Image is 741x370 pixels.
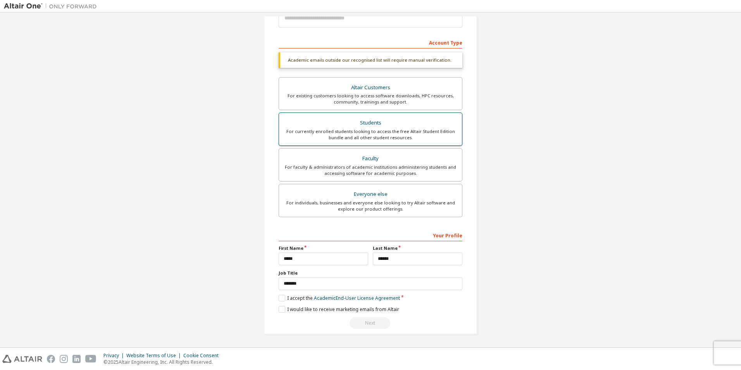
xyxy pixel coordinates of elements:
div: Everyone else [284,189,457,200]
label: Last Name [373,245,462,251]
img: instagram.svg [60,355,68,363]
label: Job Title [279,270,462,276]
div: Students [284,118,457,128]
div: Altair Customers [284,82,457,93]
div: For faculty & administrators of academic institutions administering students and accessing softwa... [284,164,457,176]
div: Faculty [284,153,457,164]
div: For individuals, businesses and everyone else looking to try Altair software and explore our prod... [284,200,457,212]
div: For currently enrolled students looking to access the free Altair Student Edition bundle and all ... [284,128,457,141]
div: Website Terms of Use [126,353,183,359]
div: Your Profile [279,229,462,241]
img: youtube.svg [85,355,97,363]
div: Academic emails outside our recognised list will require manual verification. [279,52,462,68]
div: Provide a valid email to continue [279,317,462,329]
label: First Name [279,245,368,251]
div: Privacy [103,353,126,359]
div: For existing customers looking to access software downloads, HPC resources, community, trainings ... [284,93,457,105]
div: Account Type [279,36,462,48]
label: I accept the [279,295,400,301]
img: Altair One [4,2,101,10]
label: I would like to receive marketing emails from Altair [279,306,399,313]
div: Cookie Consent [183,353,223,359]
img: altair_logo.svg [2,355,42,363]
img: facebook.svg [47,355,55,363]
p: © 2025 Altair Engineering, Inc. All Rights Reserved. [103,359,223,365]
a: Academic End-User License Agreement [314,295,400,301]
img: linkedin.svg [72,355,81,363]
